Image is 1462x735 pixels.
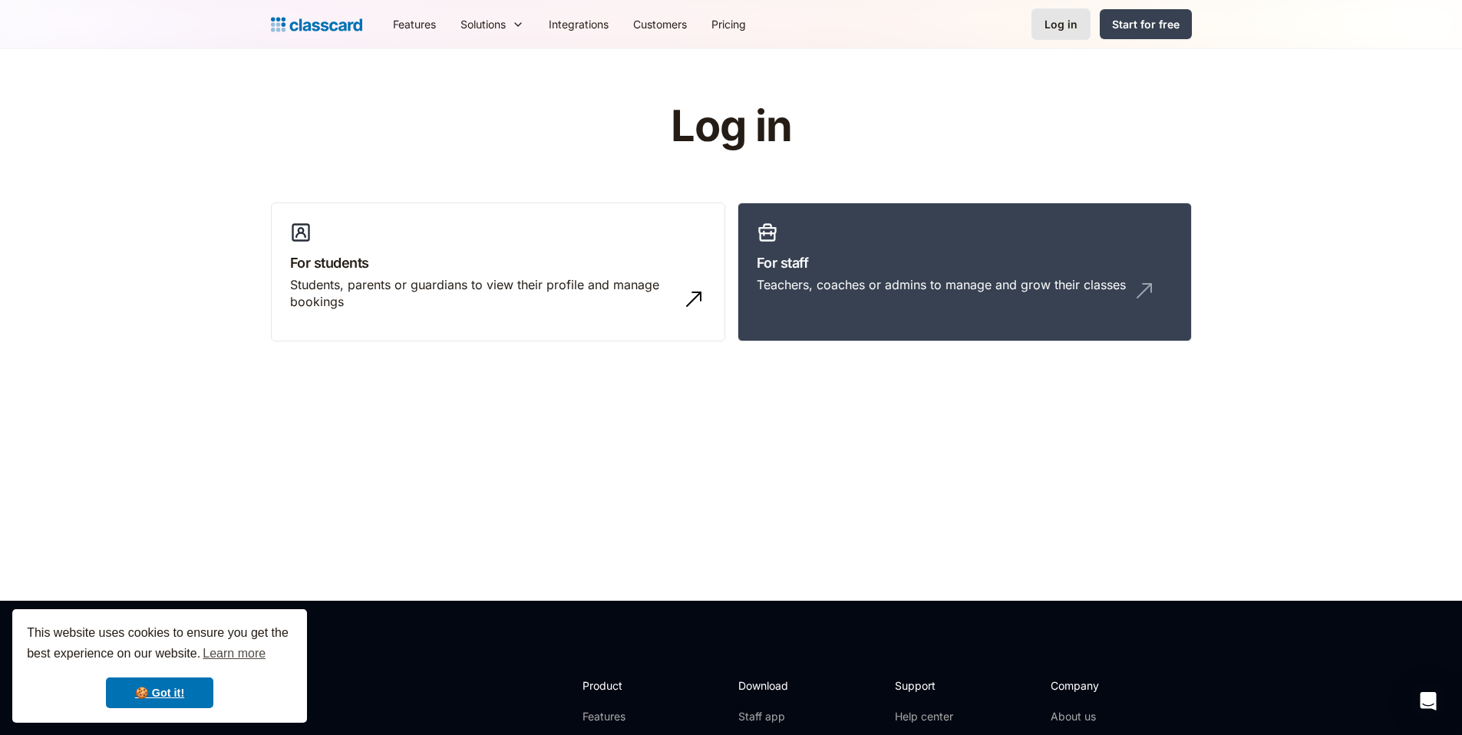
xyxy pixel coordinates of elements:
[200,642,268,665] a: learn more about cookies
[27,624,292,665] span: This website uses cookies to ensure you get the best experience on our website.
[381,7,448,41] a: Features
[460,16,506,32] div: Solutions
[757,276,1126,293] div: Teachers, coaches or admins to manage and grow their classes
[699,7,758,41] a: Pricing
[738,709,801,724] a: Staff app
[1051,709,1153,724] a: About us
[290,252,706,273] h3: For students
[621,7,699,41] a: Customers
[487,103,975,150] h1: Log in
[757,252,1173,273] h3: For staff
[448,7,536,41] div: Solutions
[1410,683,1447,720] div: Open Intercom Messenger
[271,14,362,35] a: home
[1051,677,1153,694] h2: Company
[1112,16,1180,32] div: Start for free
[1100,9,1192,39] a: Start for free
[290,276,675,311] div: Students, parents or guardians to view their profile and manage bookings
[582,677,665,694] h2: Product
[271,203,725,342] a: For studentsStudents, parents or guardians to view their profile and manage bookings
[895,677,957,694] h2: Support
[738,677,801,694] h2: Download
[895,709,957,724] a: Help center
[582,709,665,724] a: Features
[12,609,307,723] div: cookieconsent
[1045,16,1078,32] div: Log in
[536,7,621,41] a: Integrations
[1031,8,1091,40] a: Log in
[106,677,213,708] a: dismiss cookie message
[738,203,1192,342] a: For staffTeachers, coaches or admins to manage and grow their classes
